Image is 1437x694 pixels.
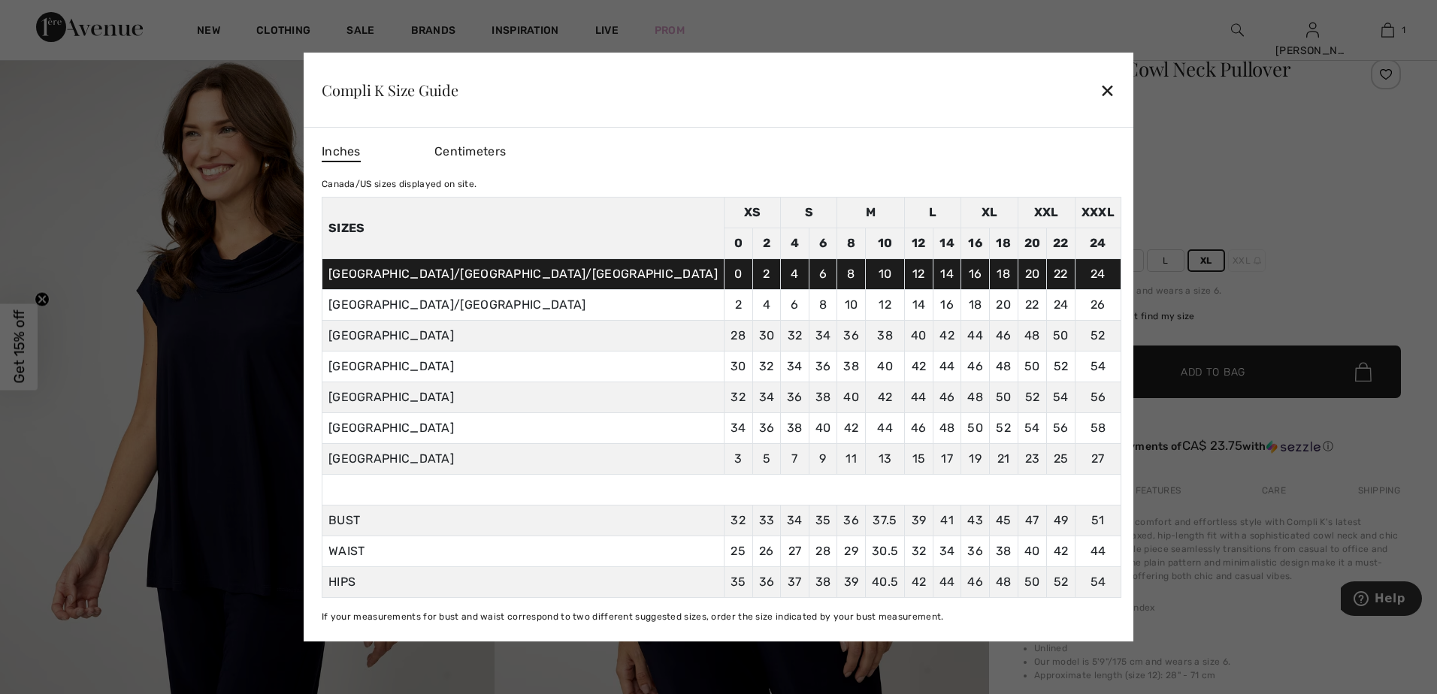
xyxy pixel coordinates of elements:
span: 51 [1091,513,1105,527]
td: 22 [1047,228,1075,259]
span: 32 [912,544,927,558]
td: 42 [837,413,866,444]
td: 27 [1075,444,1121,475]
span: 36 [843,513,859,527]
td: 34 [724,413,752,444]
td: 2 [752,228,781,259]
td: 44 [865,413,904,444]
span: 54 [1091,575,1106,589]
span: 32 [731,513,746,527]
td: 0 [724,228,752,259]
td: XXL [1018,198,1075,228]
span: 42 [912,575,927,589]
td: 44 [961,321,990,352]
span: 52 [1054,575,1069,589]
td: 44 [905,382,933,413]
span: 48 [996,575,1012,589]
td: 19 [961,444,990,475]
td: 10 [865,228,904,259]
td: 24 [1075,259,1121,290]
td: 32 [752,352,781,382]
span: 39 [912,513,927,527]
td: 20 [989,290,1018,321]
td: 44 [933,352,961,382]
div: If your measurements for bust and waist correspond to two different suggested sizes, order the si... [322,610,1121,623]
td: 32 [781,321,809,352]
span: 44 [1091,544,1106,558]
td: 38 [865,321,904,352]
td: 36 [781,382,809,413]
td: 8 [809,290,837,321]
td: 34 [781,352,809,382]
td: 6 [809,228,837,259]
td: 16 [961,259,990,290]
td: [GEOGRAPHIC_DATA]/[GEOGRAPHIC_DATA] [322,290,724,321]
td: 38 [781,413,809,444]
span: 37.5 [873,513,897,527]
td: 52 [989,413,1018,444]
td: 42 [905,352,933,382]
td: XXXL [1075,198,1121,228]
td: 34 [809,321,837,352]
td: 17 [933,444,961,475]
span: 40.5 [872,575,898,589]
span: 35 [731,575,746,589]
td: 58 [1075,413,1121,444]
span: 29 [844,544,858,558]
td: 40 [837,382,866,413]
td: [GEOGRAPHIC_DATA] [322,413,724,444]
td: 30 [724,352,752,382]
td: 3 [724,444,752,475]
td: HIPS [322,567,724,598]
td: 52 [1047,352,1075,382]
td: 32 [724,382,752,413]
span: 41 [940,513,954,527]
span: 45 [996,513,1012,527]
span: 33 [759,513,775,527]
td: 14 [933,259,961,290]
td: 30 [752,321,781,352]
td: 12 [865,290,904,321]
td: 24 [1075,228,1121,259]
td: XL [961,198,1018,228]
td: [GEOGRAPHIC_DATA] [322,382,724,413]
span: 34 [787,513,803,527]
td: BUST [322,505,724,536]
td: 40 [809,413,837,444]
td: 2 [752,259,781,290]
td: 50 [1018,352,1047,382]
td: 48 [933,413,961,444]
td: 12 [905,228,933,259]
td: 48 [1018,321,1047,352]
td: XS [724,198,780,228]
span: 28 [815,544,830,558]
span: 42 [1054,544,1069,558]
td: 21 [989,444,1018,475]
span: 36 [967,544,983,558]
span: Centimeters [434,144,506,158]
td: 42 [933,321,961,352]
td: 10 [837,290,866,321]
td: 52 [1075,321,1121,352]
span: 49 [1054,513,1069,527]
td: 46 [989,321,1018,352]
td: [GEOGRAPHIC_DATA] [322,352,724,382]
td: 5 [752,444,781,475]
td: 52 [1018,382,1047,413]
td: 14 [933,228,961,259]
td: 4 [752,290,781,321]
span: 38 [815,575,831,589]
td: 48 [961,382,990,413]
span: 30.5 [872,544,898,558]
td: 50 [1047,321,1075,352]
td: 18 [989,259,1018,290]
td: [GEOGRAPHIC_DATA]/[GEOGRAPHIC_DATA]/[GEOGRAPHIC_DATA] [322,259,724,290]
span: 38 [996,544,1012,558]
span: 36 [759,575,775,589]
td: [GEOGRAPHIC_DATA] [322,444,724,475]
td: 48 [989,352,1018,382]
td: 38 [809,382,837,413]
td: 22 [1018,290,1047,321]
td: 16 [961,228,990,259]
td: 0 [724,259,752,290]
